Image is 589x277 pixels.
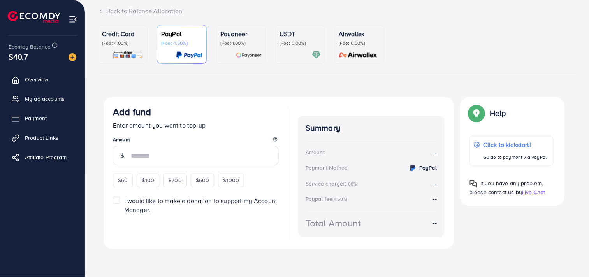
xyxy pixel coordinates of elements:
p: (Fee: 0.00%) [280,40,321,46]
p: (Fee: 0.00%) [339,40,380,46]
div: Amount [306,148,325,156]
div: Back to Balance Allocation [98,7,577,16]
a: Product Links [6,130,79,146]
p: Enter amount you want to top-up [113,121,279,130]
span: Payment [25,114,47,122]
p: Help [490,109,506,118]
img: image [69,53,76,61]
strong: -- [433,218,437,227]
img: card [113,51,143,60]
img: card [336,51,380,60]
img: Popup guide [469,106,484,120]
p: (Fee: 4.00%) [102,40,143,46]
p: PayPal [161,29,202,39]
img: credit [408,163,417,173]
small: (4.50%) [333,196,348,202]
div: Paypal fee [306,195,350,203]
p: USDT [280,29,321,39]
div: Service charge [306,180,360,188]
iframe: Chat [556,242,583,271]
a: Affiliate Program [6,149,79,165]
span: Overview [25,75,48,83]
span: My ad accounts [25,95,65,103]
div: Payment Method [306,164,348,172]
span: Ecomdy Balance [9,43,51,51]
legend: Amount [113,136,279,146]
img: card [236,51,262,60]
span: Affiliate Program [25,153,67,161]
span: If you have any problem, please contact us by [469,179,543,196]
p: (Fee: 1.00%) [220,40,262,46]
a: Payment [6,110,79,126]
div: Total Amount [306,216,361,230]
strong: -- [433,194,437,203]
span: $200 [168,176,182,184]
p: Credit Card [102,29,143,39]
strong: -- [433,148,437,157]
span: $1000 [223,176,239,184]
img: card [312,51,321,60]
img: menu [69,15,77,24]
strong: -- [433,179,437,188]
a: Overview [6,72,79,87]
span: $100 [142,176,154,184]
p: Guide to payment via PayPal [483,153,547,162]
span: Product Links [25,134,58,142]
a: My ad accounts [6,91,79,107]
p: Click to kickstart! [483,140,547,149]
span: Live Chat [522,188,545,196]
small: (3.00%) [343,181,358,187]
img: card [176,51,202,60]
p: (Fee: 4.50%) [161,40,202,46]
h3: Add fund [113,106,151,117]
p: Airwallex [339,29,380,39]
img: Popup guide [469,180,477,188]
strong: PayPal [419,164,437,172]
img: logo [8,11,60,23]
span: $50 [118,176,128,184]
p: Payoneer [220,29,262,39]
span: $500 [196,176,209,184]
span: I would like to make a donation to support my Account Manager. [124,196,277,214]
span: $40.7 [9,51,28,62]
h4: Summary [306,123,437,133]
